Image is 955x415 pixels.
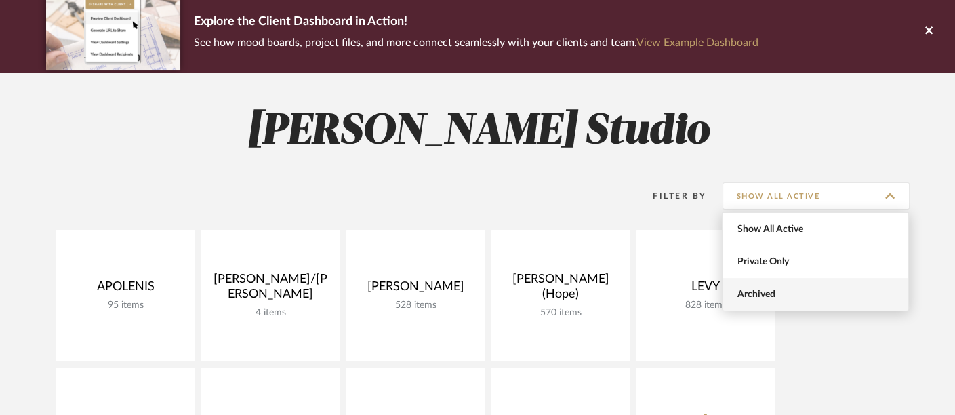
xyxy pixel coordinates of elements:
span: Archived [737,289,897,300]
div: 528 items [357,300,474,311]
p: See how mood boards, project files, and more connect seamlessly with your clients and team. [194,33,758,52]
div: LEVY [647,279,764,300]
div: 4 items [212,307,329,319]
div: [PERSON_NAME] [357,279,474,300]
div: 95 items [67,300,184,311]
span: Show All Active [737,224,897,235]
div: Filter By [636,189,707,203]
div: 828 items [647,300,764,311]
div: APOLENIS [67,279,184,300]
p: Explore the Client Dashboard in Action! [194,12,758,33]
span: Private Only [737,256,897,268]
a: View Example Dashboard [636,37,758,48]
div: 570 items [502,307,619,319]
div: [PERSON_NAME]/[PERSON_NAME] [212,272,329,307]
div: [PERSON_NAME] (Hope) [502,272,619,307]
